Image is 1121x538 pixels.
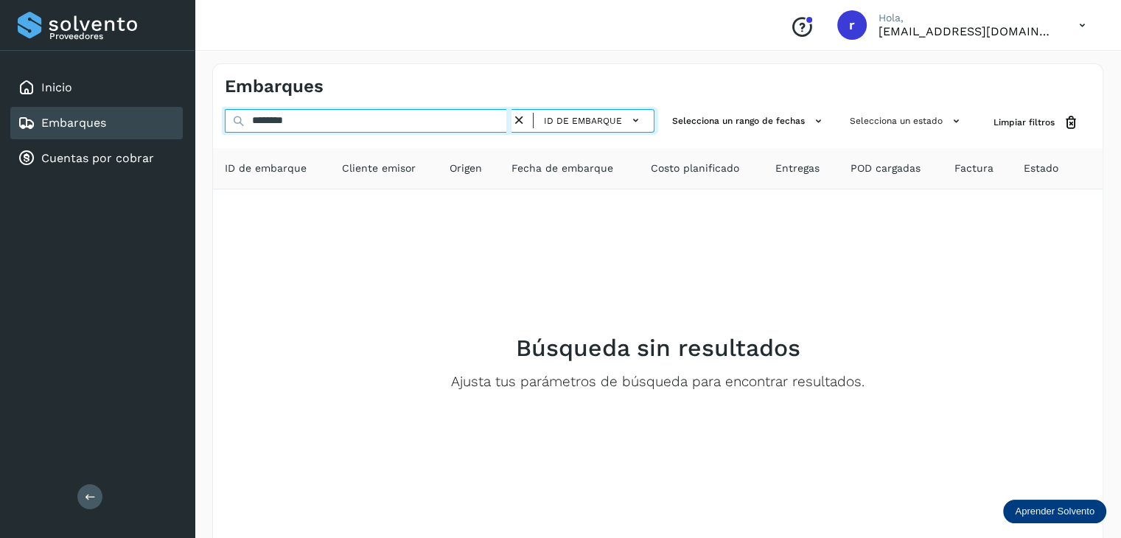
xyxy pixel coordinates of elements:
[982,109,1091,136] button: Limpiar filtros
[451,374,865,391] p: Ajusta tus parámetros de búsqueda para encontrar resultados.
[41,151,154,165] a: Cuentas por cobrar
[844,109,970,133] button: Selecciona un estado
[954,161,993,176] span: Factura
[516,334,800,362] h2: Búsqueda sin resultados
[10,71,183,104] div: Inicio
[342,161,416,176] span: Cliente emisor
[1003,500,1106,523] div: Aprender Solvento
[225,161,307,176] span: ID de embarque
[539,110,648,131] button: ID de embarque
[775,161,820,176] span: Entregas
[10,107,183,139] div: Embarques
[49,31,177,41] p: Proveedores
[651,161,739,176] span: Costo planificado
[1024,161,1058,176] span: Estado
[41,116,106,130] a: Embarques
[10,142,183,175] div: Cuentas por cobrar
[666,109,832,133] button: Selecciona un rango de fechas
[450,161,482,176] span: Origen
[993,116,1055,129] span: Limpiar filtros
[41,80,72,94] a: Inicio
[511,161,613,176] span: Fecha de embarque
[1015,506,1094,517] p: Aprender Solvento
[225,76,324,97] h4: Embarques
[879,24,1055,38] p: romanreyes@tumsa.com.mx
[544,114,622,127] span: ID de embarque
[851,161,921,176] span: POD cargadas
[879,12,1055,24] p: Hola,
